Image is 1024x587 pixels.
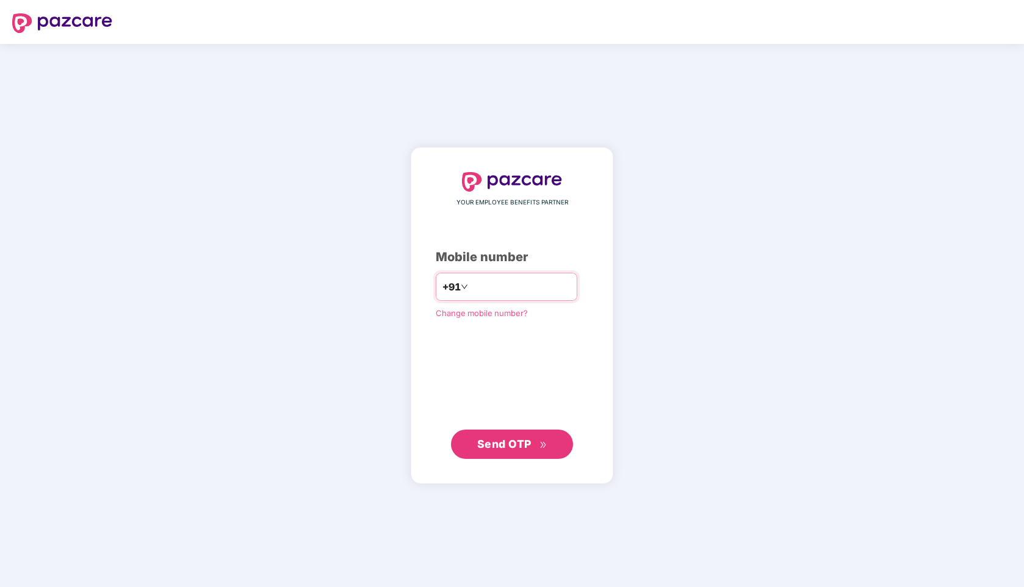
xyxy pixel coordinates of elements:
div: Mobile number [436,248,588,267]
img: logo [462,172,562,192]
img: logo [12,13,112,33]
a: Change mobile number? [436,308,528,318]
span: Send OTP [477,438,532,450]
span: YOUR EMPLOYEE BENEFITS PARTNER [456,198,568,207]
button: Send OTPdouble-right [451,430,573,459]
span: down [461,283,468,290]
span: +91 [442,279,461,295]
span: double-right [539,441,547,449]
